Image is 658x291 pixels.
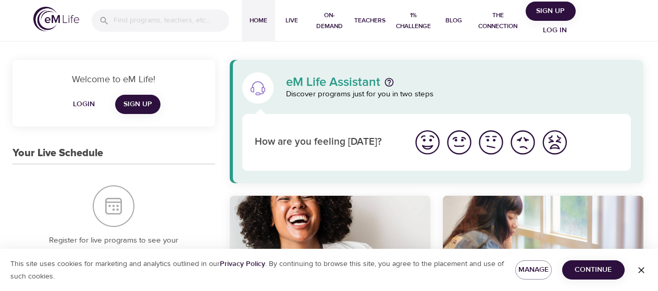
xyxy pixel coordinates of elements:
[25,72,203,86] p: Welcome to eM Life!
[515,260,552,280] button: Manage
[67,95,101,114] button: Login
[413,128,442,157] img: great
[507,126,539,158] button: I'm feeling bad
[33,7,79,31] img: logo
[394,10,433,32] span: 1% Challenge
[526,2,576,21] button: Sign Up
[220,259,265,269] a: Privacy Policy
[279,15,304,26] span: Live
[508,128,537,157] img: bad
[354,15,386,26] span: Teachers
[123,98,152,111] span: Sign Up
[477,128,505,157] img: ok
[530,5,572,18] span: Sign Up
[250,80,266,96] img: eM Life Assistant
[412,126,443,158] button: I'm feeling great
[13,147,103,159] h3: Your Live Schedule
[71,98,96,111] span: Login
[286,88,631,100] p: Discover programs just for you in two steps
[286,76,380,88] p: eM Life Assistant
[443,126,475,158] button: I'm feeling good
[115,95,160,114] a: Sign Up
[441,15,466,26] span: Blog
[562,260,625,280] button: Continue
[539,126,570,158] button: I'm feeling worst
[246,15,271,26] span: Home
[255,135,399,150] p: How are you feeling [DATE]?
[534,24,576,37] span: Log in
[475,126,507,158] button: I'm feeling ok
[313,10,346,32] span: On-Demand
[445,128,474,157] img: good
[93,185,134,227] img: Your Live Schedule
[114,9,229,32] input: Find programs, teachers, etc...
[524,263,543,276] span: Manage
[540,128,569,157] img: worst
[475,10,522,32] span: The Connection
[570,263,616,276] span: Continue
[33,235,194,258] p: Register for live programs to see your upcoming schedule here.
[530,21,580,40] button: Log in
